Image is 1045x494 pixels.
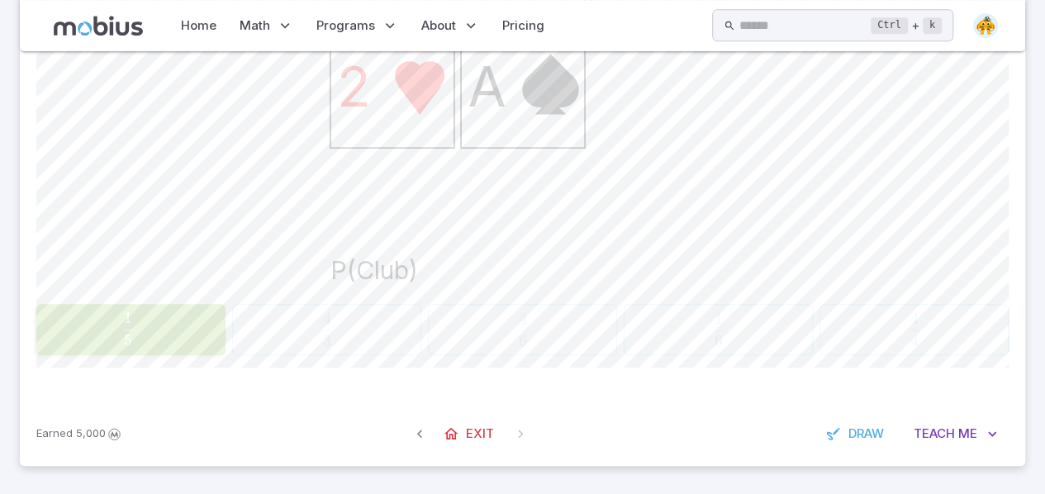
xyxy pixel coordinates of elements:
[923,17,942,34] kbd: k
[497,7,549,45] a: Pricing
[76,425,106,442] span: 5,000
[330,254,417,284] text: P(Club)
[435,418,506,449] a: Exit
[405,419,435,449] span: Previous Question
[871,16,942,36] div: +
[871,17,908,34] kbd: Ctrl
[817,418,895,449] button: Draw
[466,425,494,443] span: Exit
[316,17,375,35] span: Programs
[902,418,1009,449] button: TeachMe
[914,425,955,443] span: Teach
[176,7,221,45] a: Home
[240,17,270,35] span: Math
[124,330,132,349] span: 5
[848,425,884,443] span: Draw
[124,308,132,327] span: 1
[337,53,371,120] text: 2
[973,13,998,38] img: semi-circle.svg
[36,425,123,442] p: Earn Mobius dollars to buy game boosters
[421,17,456,35] span: About
[468,53,506,120] text: A
[133,312,135,334] span: ​
[958,425,977,443] span: Me
[506,419,535,449] span: On Latest Question
[36,425,73,442] span: Earned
